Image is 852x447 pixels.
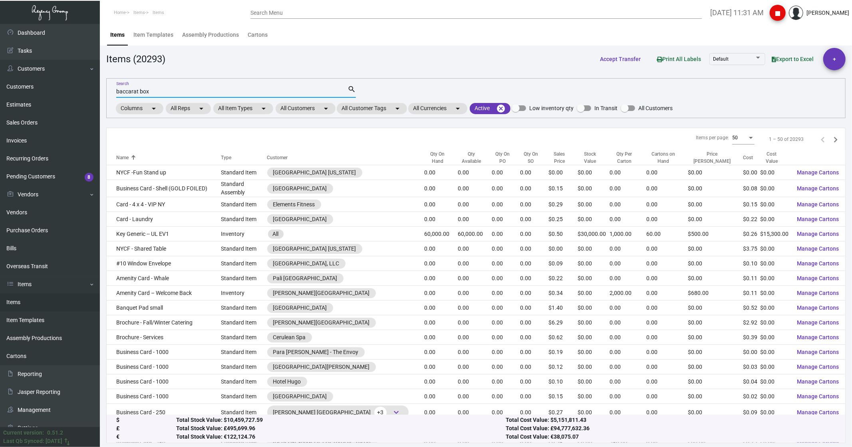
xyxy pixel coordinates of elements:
[743,212,760,227] td: $0.22
[760,150,790,165] div: Cost Value
[797,260,839,267] span: Manage Cartons
[116,154,221,161] div: Name
[425,271,458,286] td: 0.00
[732,135,755,141] mat-select: Items per page:
[492,165,520,180] td: 0.00
[773,9,782,18] i: stop
[425,150,458,165] div: Qty On Hand
[797,169,839,176] span: Manage Cartons
[107,212,221,227] td: Card - Laundry
[213,103,273,114] mat-chip: All Item Types
[259,104,268,113] mat-icon: arrow_drop_down
[221,301,267,315] td: Standard Item
[520,301,548,315] td: 0.00
[578,286,610,301] td: $0.00
[425,212,458,227] td: 0.00
[153,10,164,15] span: Items
[688,150,736,165] div: Price [PERSON_NAME]
[520,315,548,330] td: 0.00
[458,360,492,374] td: 0.00
[425,360,458,374] td: 0.00
[790,197,845,212] button: Manage Cartons
[273,259,340,268] div: [GEOGRAPHIC_DATA], LLC
[548,241,578,256] td: $0.00
[248,31,268,39] div: Cartons
[610,197,646,212] td: 0.00
[797,393,839,400] span: Manage Cartons
[688,345,743,360] td: $0.00
[688,212,743,227] td: $0.00
[221,154,231,161] div: Type
[321,104,331,113] mat-icon: arrow_drop_down
[458,256,492,271] td: 0.00
[520,330,548,345] td: 0.00
[650,52,707,67] button: Print All Labels
[116,103,163,114] mat-chip: Columns
[548,180,578,197] td: $0.15
[425,150,451,165] div: Qty On Hand
[133,10,145,15] span: Items
[578,227,610,241] td: $30,000.00
[425,301,458,315] td: 0.00
[790,271,845,285] button: Manage Cartons
[797,319,839,326] span: Manage Cartons
[797,378,839,385] span: Manage Cartons
[760,241,790,256] td: $0.00
[578,197,610,212] td: $0.00
[743,345,760,360] td: $0.00
[760,150,783,165] div: Cost Value
[425,227,458,241] td: 60,000.00
[610,241,646,256] td: 0.00
[760,227,790,241] td: $15,300.00
[492,271,520,286] td: 0.00
[769,136,804,143] div: 1 – 50 of 20293
[688,315,743,330] td: $0.00
[520,150,548,165] div: Qty On SO
[458,286,492,301] td: 0.00
[594,103,618,113] span: In Transit
[657,56,701,62] span: Print All Labels
[772,56,814,62] span: Export to Excel
[578,315,610,330] td: $0.00
[797,334,839,340] span: Manage Cartons
[646,212,688,227] td: 0.00
[797,275,839,281] span: Manage Cartons
[578,150,610,165] div: Stock Value
[425,256,458,271] td: 0.00
[713,56,729,62] span: Default
[458,241,492,256] td: 0.00
[520,345,548,360] td: 0.00
[492,150,520,165] div: Qty On PO
[166,103,211,114] mat-chip: All Reps
[646,256,688,271] td: 0.00
[732,135,738,140] span: 50
[520,241,548,256] td: 0.00
[492,256,520,271] td: 0.00
[458,165,492,180] td: 0.00
[458,180,492,197] td: 0.00
[470,103,510,114] mat-chip: Active
[520,271,548,286] td: 0.00
[760,180,790,197] td: $0.00
[743,286,760,301] td: $0.11
[458,197,492,212] td: 0.00
[492,180,520,197] td: 0.00
[797,201,839,208] span: Manage Cartons
[221,330,267,345] td: Standard Item
[610,360,646,374] td: 0.00
[221,241,267,256] td: Standard Item
[548,271,578,286] td: $0.22
[797,349,839,355] span: Manage Cartons
[760,165,790,180] td: $0.00
[425,315,458,330] td: 0.00
[797,245,839,252] span: Manage Cartons
[578,330,610,345] td: $0.00
[114,10,126,15] span: Home
[760,212,790,227] td: $0.00
[610,286,646,301] td: 2,000.00
[760,301,790,315] td: $0.00
[688,286,743,301] td: $680.00
[110,31,125,39] div: Items
[610,256,646,271] td: 0.00
[790,212,845,226] button: Manage Cartons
